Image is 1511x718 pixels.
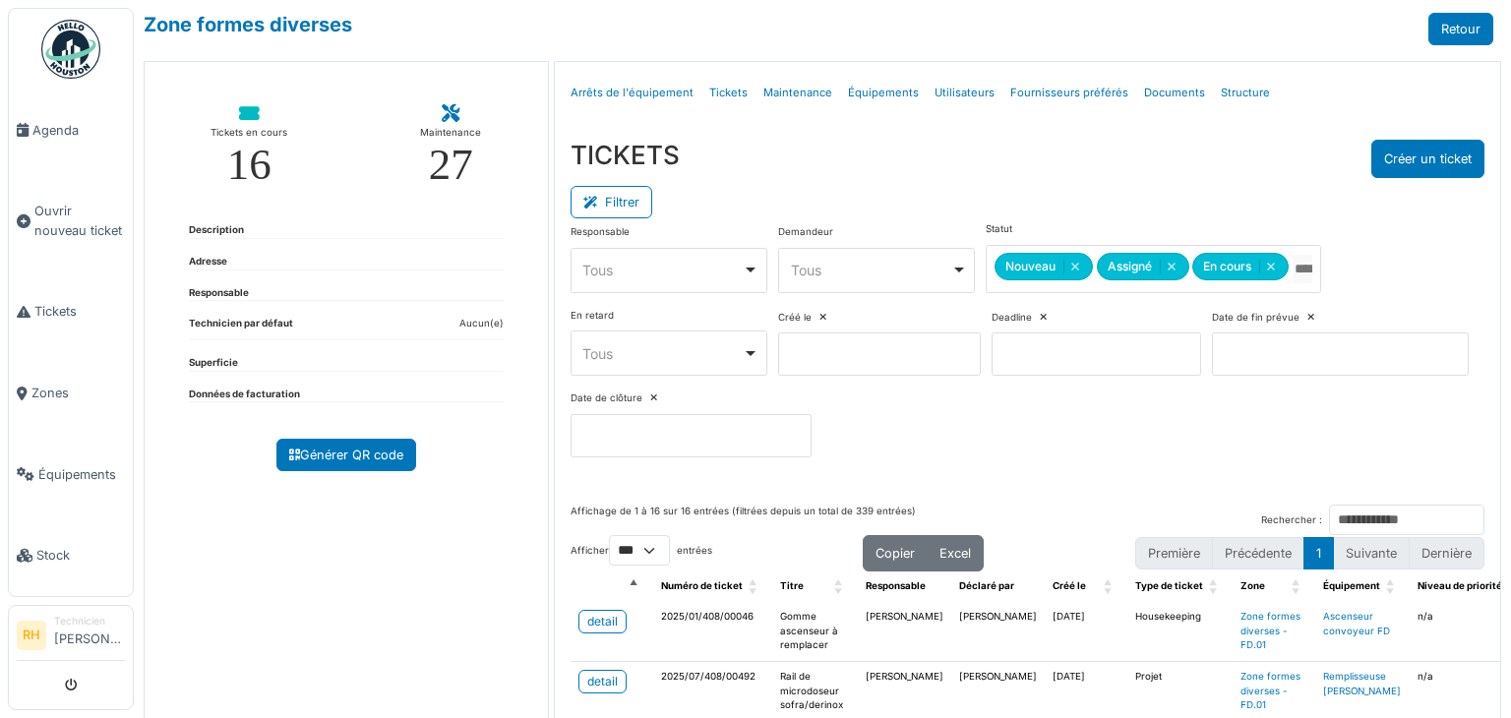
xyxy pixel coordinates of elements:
li: RH [17,621,46,650]
a: Fournisseurs préférés [1002,70,1136,116]
span: Titre [780,580,804,591]
span: Copier [876,546,915,561]
button: 1 [1303,537,1334,569]
a: Zones [9,352,133,434]
a: Équipements [9,434,133,515]
div: detail [587,613,618,630]
dt: Données de facturation [189,388,300,402]
label: Date de clôture [571,391,642,406]
button: Remove item: 'assigned' [1160,260,1182,273]
dd: Aucun(e) [459,317,504,331]
span: Agenda [32,121,125,140]
select: Afficherentrées [609,535,670,566]
dt: Adresse [189,255,227,269]
span: Ouvrir nouveau ticket [34,202,125,239]
span: Stock [36,546,125,565]
a: Arrêts de l'équipement [563,70,701,116]
a: Tickets [9,271,133,353]
label: Responsable [571,225,630,240]
label: Deadline [992,311,1032,326]
span: Équipement [1323,580,1380,591]
img: Badge_color-CXgf-gQk.svg [41,20,100,79]
a: Retour [1428,13,1493,45]
div: Tous [582,260,743,280]
a: Équipements [840,70,927,116]
div: 16 [227,143,272,187]
label: Demandeur [778,225,833,240]
h3: TICKETS [571,140,680,170]
a: Ouvrir nouveau ticket [9,171,133,271]
a: Générer QR code [276,439,416,471]
td: 2025/01/408/00046 [653,602,772,662]
dt: Description [189,223,244,238]
a: Maintenance 27 [404,90,498,203]
span: Responsable [866,580,926,591]
button: Remove item: 'ongoing' [1259,260,1282,273]
a: Tickets en cours 16 [195,90,303,203]
a: Zone formes diverses [144,13,352,36]
td: [DATE] [1045,602,1127,662]
div: Nouveau [995,253,1093,280]
span: Titre: Activate to sort [834,571,846,602]
a: detail [578,670,627,693]
div: detail [587,673,618,690]
div: Assigné [1097,253,1189,280]
span: Créé le: Activate to sort [1104,571,1116,602]
a: detail [578,610,627,633]
div: Maintenance [420,123,481,143]
div: 27 [429,143,473,187]
span: Excel [939,546,971,561]
a: Remplisseuse [PERSON_NAME] [1323,671,1401,696]
label: Date de fin prévue [1212,311,1299,326]
span: Équipements [38,465,125,484]
span: Type de ticket: Activate to sort [1209,571,1221,602]
span: Tickets [34,302,125,321]
td: [PERSON_NAME] [951,602,1045,662]
a: Structure [1213,70,1278,116]
button: Copier [863,535,928,571]
div: Tickets en cours [211,123,287,143]
nav: pagination [1135,537,1484,569]
button: Remove item: 'new' [1063,260,1086,273]
span: Créé le [1053,580,1086,591]
a: Ascenseur convoyeur FD [1323,611,1390,636]
div: Affichage de 1 à 16 sur 16 entrées (filtrées depuis un total de 339 entrées) [571,505,916,535]
label: Afficher entrées [571,535,712,566]
button: Filtrer [571,186,652,218]
span: Niveau de priorité [1418,580,1502,591]
label: Statut [986,222,1012,237]
span: Numéro de ticket: Activate to sort [749,571,760,602]
a: Stock [9,515,133,597]
span: Zone: Activate to sort [1292,571,1303,602]
label: En retard [571,309,614,324]
div: Technicien [54,614,125,628]
a: RH Technicien[PERSON_NAME] [17,614,125,661]
a: Documents [1136,70,1213,116]
div: Tous [582,343,743,364]
li: [PERSON_NAME] [54,614,125,656]
td: Gomme ascenseur à remplacer [772,602,858,662]
input: Tous [1293,255,1312,283]
a: Zone formes diverses - FD.01 [1240,671,1300,710]
button: Créer un ticket [1371,140,1484,178]
dt: Technicien par défaut [189,317,293,339]
span: Zones [31,384,125,402]
div: Tous [791,260,951,280]
a: Zone formes diverses - FD.01 [1240,611,1300,650]
a: Utilisateurs [927,70,1002,116]
button: Excel [927,535,984,571]
a: Maintenance [755,70,840,116]
span: Équipement: Activate to sort [1386,571,1398,602]
a: Agenda [9,90,133,171]
span: Déclaré par [959,580,1014,591]
label: Rechercher : [1261,513,1322,528]
td: Housekeeping [1127,602,1233,662]
span: Type de ticket [1135,580,1203,591]
label: Créé le [778,311,812,326]
div: En cours [1192,253,1289,280]
dt: Superficie [189,356,238,371]
span: Zone [1240,580,1265,591]
dt: Responsable [189,286,249,301]
span: Numéro de ticket [661,580,743,591]
td: [PERSON_NAME] [858,602,951,662]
